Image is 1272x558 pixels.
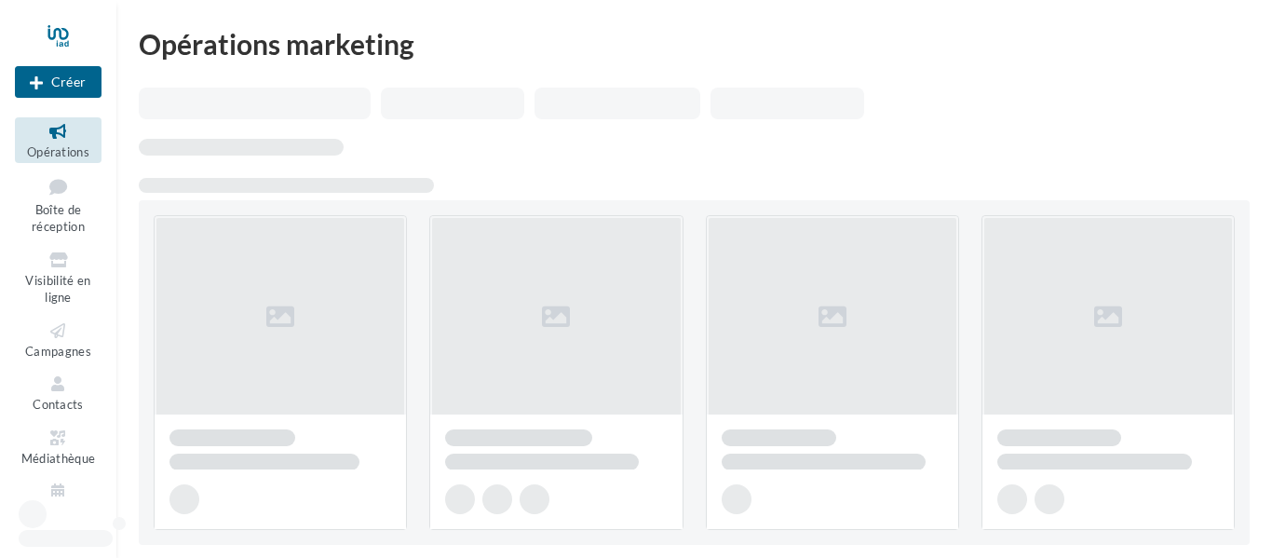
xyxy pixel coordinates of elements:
[15,477,101,523] a: Calendrier
[21,451,96,466] span: Médiathèque
[27,144,89,159] span: Opérations
[25,273,90,306] span: Visibilité en ligne
[15,317,101,362] a: Campagnes
[139,30,1250,58] div: Opérations marketing
[33,397,84,412] span: Contacts
[15,66,101,98] div: Nouvelle campagne
[15,66,101,98] button: Créer
[15,117,101,163] a: Opérations
[15,170,101,238] a: Boîte de réception
[15,246,101,309] a: Visibilité en ligne
[25,344,91,359] span: Campagnes
[15,424,101,470] a: Médiathèque
[32,202,85,235] span: Boîte de réception
[15,370,101,415] a: Contacts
